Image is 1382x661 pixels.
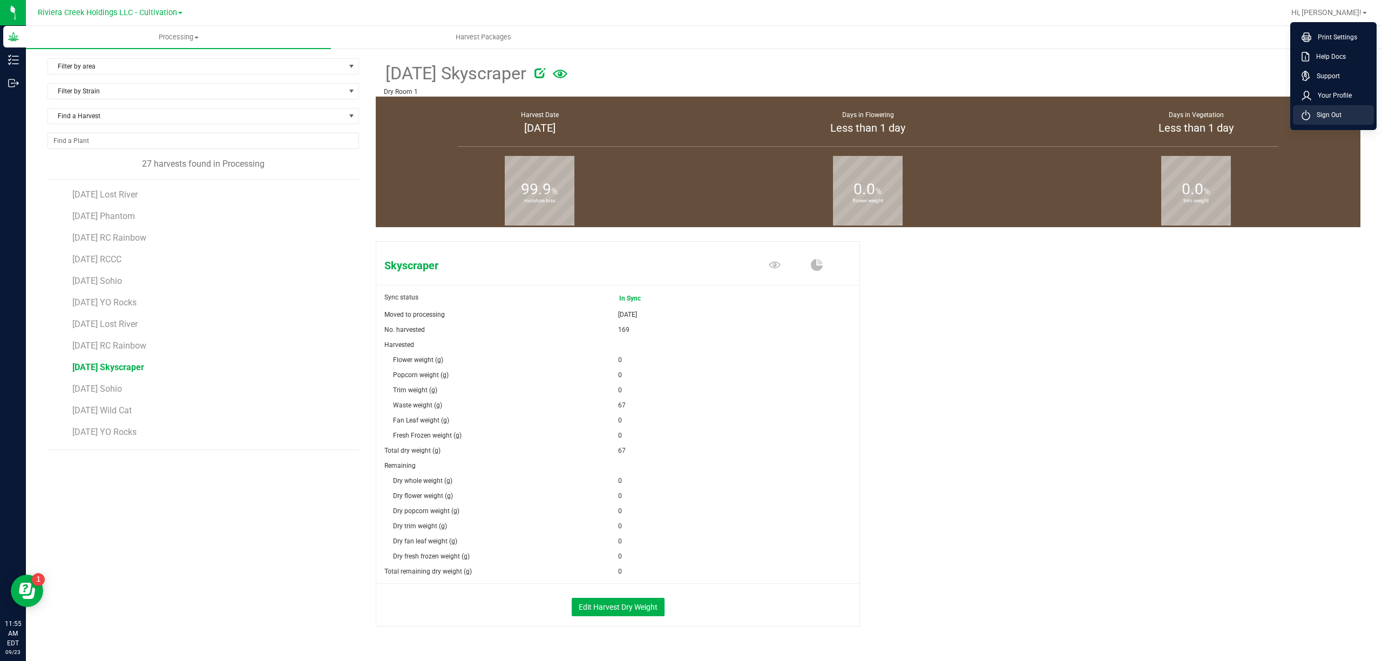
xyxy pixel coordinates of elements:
span: Skyscraper [376,257,700,274]
span: 0 [618,534,622,549]
span: Remaining [384,462,416,469]
span: Find a Harvest [48,108,345,124]
span: Moved to processing [384,311,445,318]
a: Harvest Packages [331,26,636,49]
span: In Sync [619,291,662,306]
b: trim weight [1161,153,1231,249]
div: Harvest Date [389,110,690,120]
group-info-box: Trim weight % [1040,149,1352,227]
span: [DATE] RC Rainbow [72,233,146,243]
inline-svg: Outbound [8,78,19,88]
group-info-box: Flower weight % [712,149,1024,227]
span: select [345,59,358,74]
span: [DATE] RCCC [72,254,121,264]
span: Total remaining dry weight (g) [384,568,472,575]
div: [DATE] [389,120,690,136]
span: 169 [618,322,629,337]
span: Dry flower weight (g) [393,492,453,500]
span: 0 [618,413,622,428]
div: Less than 1 day [1046,120,1347,136]
span: Harvest Packages [441,32,526,42]
span: Waste weight (g) [393,401,442,409]
span: Fresh Frozen weight (g) [393,432,462,439]
b: flower weight [833,153,903,249]
span: [DATE] Lost River [72,189,138,200]
a: Processing [26,26,331,49]
span: No. harvested [384,326,425,333]
group-info-box: Days in flowering [712,97,1024,149]
a: Support [1302,71,1370,81]
span: Hi, [PERSON_NAME]! [1291,8,1361,17]
span: 0 [618,503,622,519]
span: Processing [26,32,331,42]
div: Days in Flowering [717,110,1019,120]
group-info-box: Harvest Date [384,97,696,149]
span: 0 [618,428,622,443]
span: [DATE] YO Rocks [72,427,137,437]
p: Dry Room 1 [384,87,1188,97]
span: Dry fresh frozen weight (g) [393,553,470,560]
span: Fan Leaf weight (g) [393,417,449,424]
b: moisture loss [505,153,574,249]
div: Less than 1 day [717,120,1019,136]
span: [DATE] Sohio [72,276,122,286]
span: Help Docs [1310,51,1346,62]
p: 09/23 [5,648,21,656]
span: Riviera Creek Holdings LLC - Cultivation [38,8,177,17]
input: NO DATA FOUND [48,133,358,148]
div: 27 harvests found in Processing [48,158,359,171]
a: Help Docs [1302,51,1370,62]
span: Dry trim weight (g) [393,522,447,530]
button: Edit Harvest Dry Weight [572,598,665,616]
span: Trim weight (g) [393,386,437,394]
p: 11:55 AM EDT [5,619,21,648]
span: 0 [618,352,622,367]
span: 0 [618,564,622,579]
div: Days in Vegetation [1046,110,1347,120]
span: Flower weight (g) [393,356,443,364]
inline-svg: Inventory [8,54,19,65]
span: 0 [618,383,622,398]
li: Sign Out [1293,105,1374,125]
span: 0 [618,367,622,383]
iframe: Resource center [11,575,43,607]
span: Filter by Strain [48,84,345,99]
span: [DATE] Phantom [72,211,135,221]
span: [DATE] RC Rainbow [72,340,146,351]
span: [DATE] Skyscraper [384,60,526,87]
span: [DATE] Sohio [72,384,122,394]
span: Dry whole weight (g) [393,477,452,485]
span: Harvested [384,341,414,349]
span: [DATE] Wild Cat [72,405,132,415]
span: [DATE] Ahhberry [72,448,134,459]
span: Filter by area [48,59,345,74]
span: In Sync [618,290,663,307]
span: Sync status [384,294,418,301]
inline-svg: Grow [8,31,19,42]
span: Dry popcorn weight (g) [393,507,459,515]
span: 0 [618,488,622,503]
span: [DATE] YO Rocks [72,297,137,308]
span: [DATE] Lost River [72,319,138,329]
span: [DATE] [618,307,637,322]
span: Sign Out [1310,110,1342,120]
span: 0 [618,519,622,534]
span: 67 [618,443,626,458]
span: 0 [618,473,622,488]
group-info-box: Moisture loss % [384,149,696,227]
span: [DATE] Skyscraper [72,362,144,372]
span: Your Profile [1311,90,1352,101]
span: 67 [618,398,626,413]
span: Total dry weight (g) [384,447,441,454]
span: Print Settings [1311,32,1357,43]
group-info-box: Days in vegetation [1040,97,1352,149]
iframe: Resource center unread badge [32,573,45,586]
span: Support [1310,71,1340,81]
span: 0 [618,549,622,564]
span: Dry fan leaf weight (g) [393,537,457,545]
span: Popcorn weight (g) [393,371,449,379]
